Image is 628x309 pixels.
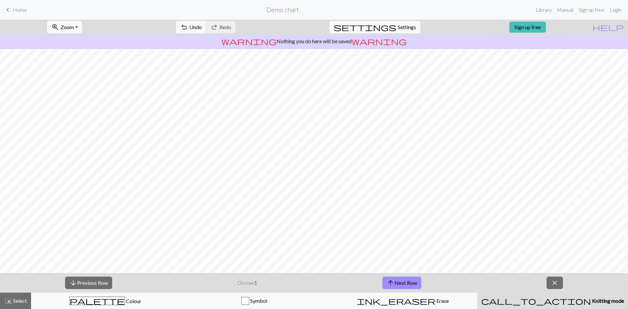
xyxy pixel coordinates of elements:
span: ink_eraser [357,296,435,305]
button: Colour [31,293,180,309]
span: highlight_alt [4,296,12,305]
button: Symbol [180,293,329,309]
p: Nothing you do here will be saved [3,37,625,45]
span: Colour [125,298,141,304]
a: Manual [554,3,576,16]
button: Undo [176,21,206,33]
span: settings [334,23,396,32]
h2: Demo chart [267,6,299,13]
button: Erase [328,293,477,309]
span: Symbol [249,298,267,304]
p: On row [237,279,257,287]
span: call_to_action [481,296,591,305]
span: Settings [398,23,416,31]
a: Login [607,3,624,16]
i: Settings [334,23,396,31]
a: Library [533,3,554,16]
a: Sign up free [576,3,607,16]
span: arrow_upward [387,278,394,287]
span: arrow_downward [69,278,77,287]
span: Knitting mode [591,298,624,304]
span: Erase [435,298,449,304]
button: Zoom [47,21,82,33]
span: undo [180,23,188,32]
button: Knitting mode [477,293,628,309]
span: zoom_in [51,23,59,32]
a: Home [4,4,27,15]
button: SettingsSettings [329,21,420,33]
span: warning [221,37,276,46]
span: close [551,278,559,287]
span: keyboard_arrow_left [4,5,12,14]
span: Zoom [61,24,74,30]
span: palette [70,296,125,305]
span: Undo [189,24,202,30]
button: Previous Row [65,277,112,289]
strong: 1 [254,280,257,286]
a: Sign up free [509,22,546,33]
button: Next Row [382,277,421,289]
span: warning [352,37,407,46]
span: help [592,23,624,32]
span: Home [13,7,27,13]
span: Select [12,298,27,304]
